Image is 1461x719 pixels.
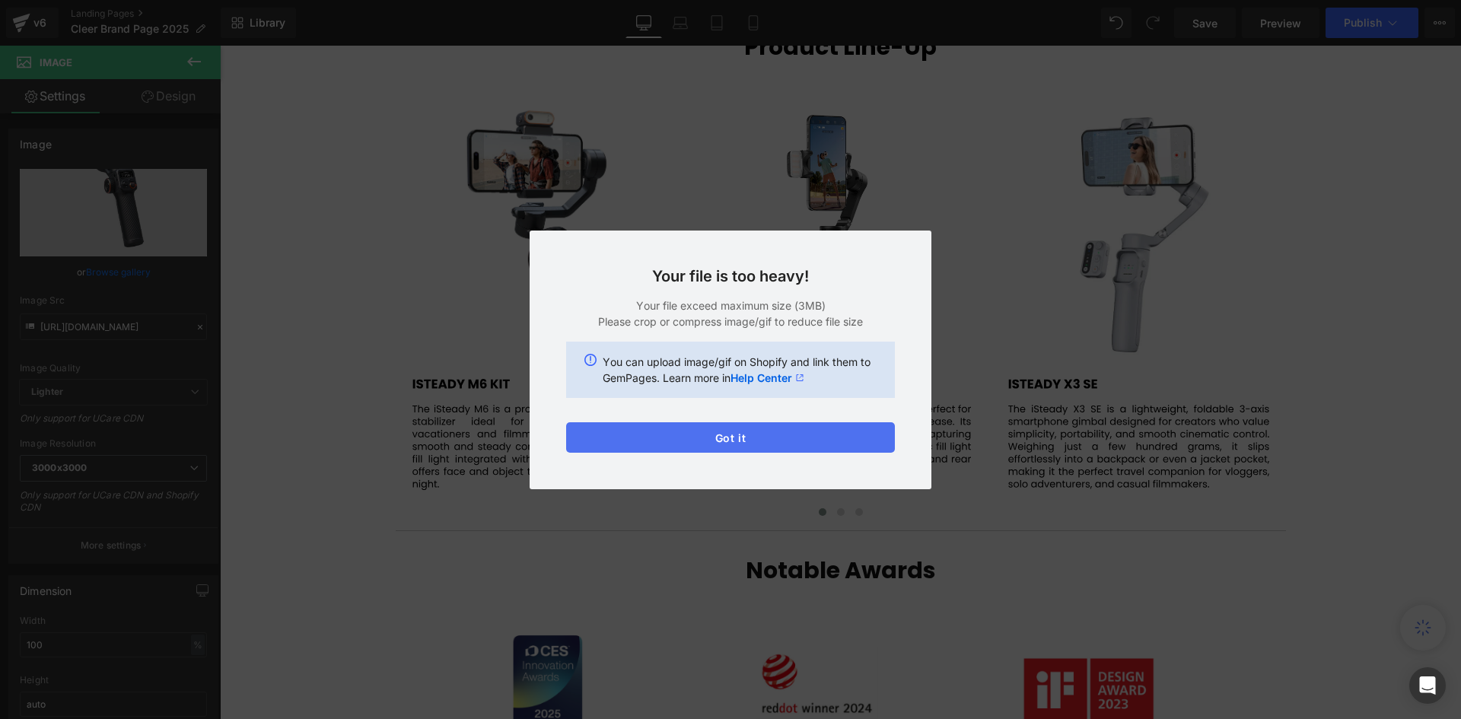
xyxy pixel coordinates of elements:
p: You can upload image/gif on Shopify and link them to GemPages. Learn more in [603,354,877,386]
p: Your file exceed maximum size (3MB) [566,297,895,313]
strong: Notable Awards [526,508,716,541]
div: Open Intercom Messenger [1409,667,1446,704]
button: Got it [566,422,895,453]
h3: Your file is too heavy! [566,267,895,285]
p: Please crop or compress image/gif to reduce file size [566,313,895,329]
a: Help Center [730,370,804,386]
